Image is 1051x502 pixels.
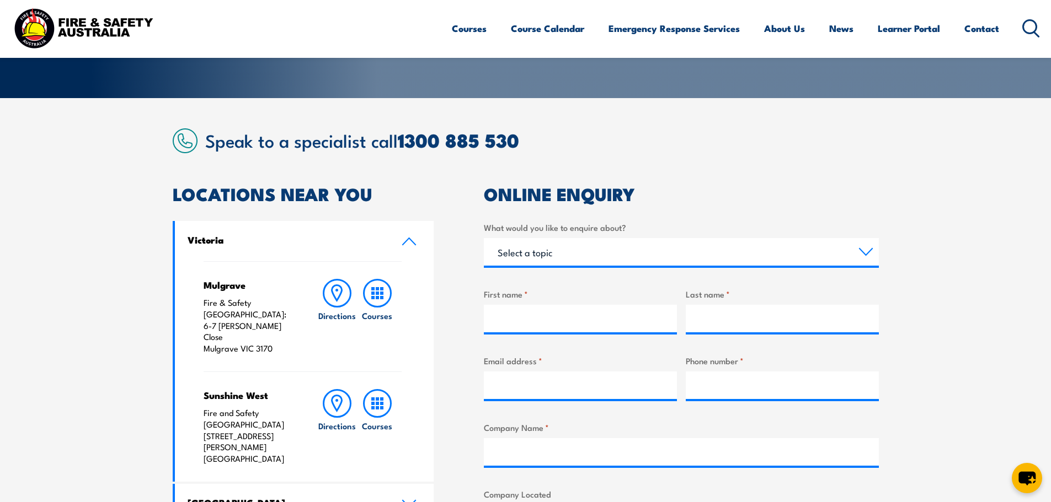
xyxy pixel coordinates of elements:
[318,420,356,431] h6: Directions
[173,186,434,201] h2: LOCATIONS NEAR YOU
[204,297,296,354] p: Fire & Safety [GEOGRAPHIC_DATA]: 6-7 [PERSON_NAME] Close Mulgrave VIC 3170
[398,125,519,154] a: 1300 885 530
[362,310,392,321] h6: Courses
[609,14,740,43] a: Emergency Response Services
[484,186,879,201] h2: ONLINE ENQUIRY
[484,354,677,367] label: Email address
[205,130,879,150] h2: Speak to a specialist call
[358,389,397,465] a: Courses
[484,488,879,500] label: Company Located
[318,310,356,321] h6: Directions
[764,14,805,43] a: About Us
[484,221,879,234] label: What would you like to enquire about?
[829,14,853,43] a: News
[204,407,296,465] p: Fire and Safety [GEOGRAPHIC_DATA] [STREET_ADDRESS][PERSON_NAME] [GEOGRAPHIC_DATA]
[452,14,487,43] a: Courses
[1012,463,1042,493] button: chat-button
[484,421,879,434] label: Company Name
[317,389,357,465] a: Directions
[188,234,385,246] h4: Victoria
[686,288,879,300] label: Last name
[484,288,677,300] label: First name
[204,279,296,291] h4: Mulgrave
[175,221,434,261] a: Victoria
[686,354,879,367] label: Phone number
[204,389,296,401] h4: Sunshine West
[358,279,397,354] a: Courses
[878,14,940,43] a: Learner Portal
[362,420,392,431] h6: Courses
[964,14,999,43] a: Contact
[317,279,357,354] a: Directions
[511,14,584,43] a: Course Calendar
